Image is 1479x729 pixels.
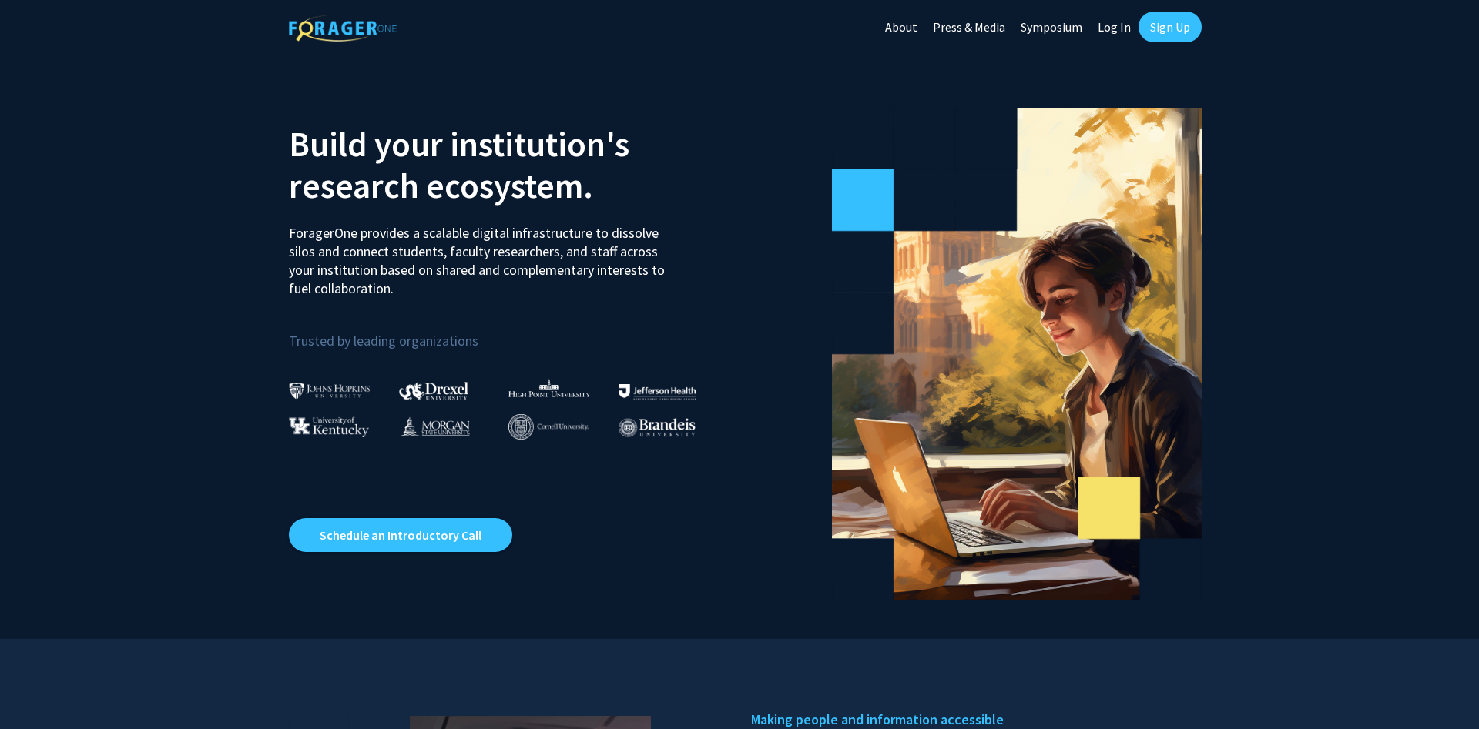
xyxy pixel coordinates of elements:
p: ForagerOne provides a scalable digital infrastructure to dissolve silos and connect students, fac... [289,212,676,298]
img: Johns Hopkins University [289,383,371,399]
iframe: Chat [12,660,65,717]
img: Brandeis University [619,418,696,437]
a: Sign Up [1139,12,1202,42]
img: Cornell University [508,414,589,440]
img: High Point University [508,379,590,397]
img: Drexel University [399,382,468,400]
p: Trusted by leading organizations [289,310,728,353]
img: University of Kentucky [289,416,369,437]
img: ForagerOne Logo [289,15,397,42]
img: Thomas Jefferson University [619,384,696,399]
h2: Build your institution's research ecosystem. [289,123,728,206]
a: Opens in a new tab [289,518,512,552]
img: Morgan State University [399,416,470,436]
